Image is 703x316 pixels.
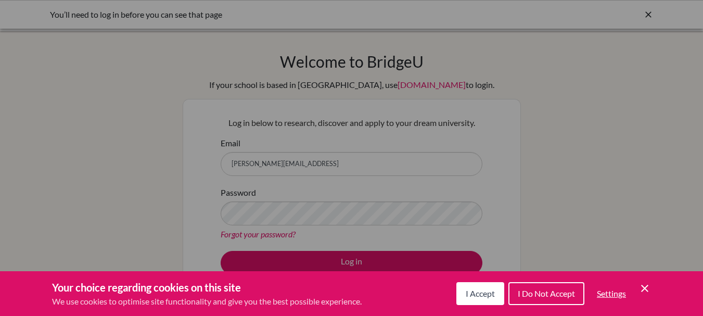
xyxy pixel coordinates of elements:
button: Save and close [638,282,651,295]
button: Settings [589,283,634,304]
button: I Do Not Accept [508,282,584,305]
h3: Your choice regarding cookies on this site [52,280,362,295]
span: Settings [597,288,626,298]
span: I Do Not Accept [518,288,575,298]
button: I Accept [456,282,504,305]
span: I Accept [466,288,495,298]
p: We use cookies to optimise site functionality and give you the best possible experience. [52,295,362,308]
